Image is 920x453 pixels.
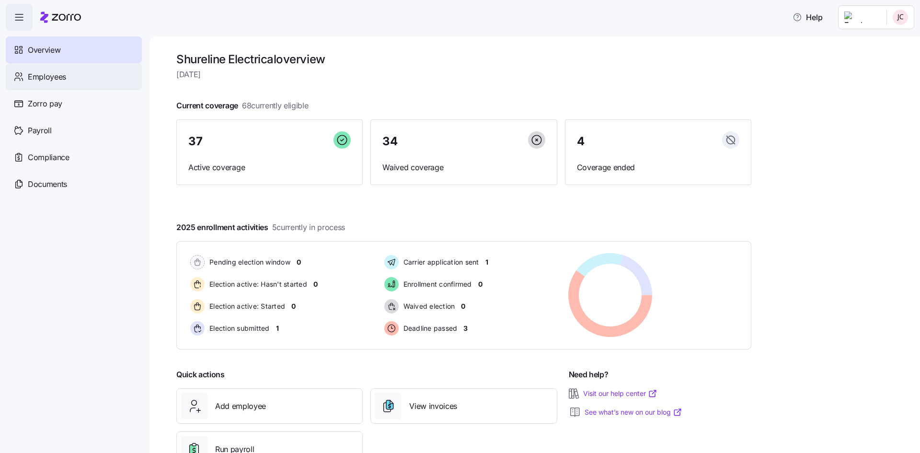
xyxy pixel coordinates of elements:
span: Add employee [215,400,266,412]
span: 0 [313,279,318,289]
span: Help [793,12,823,23]
span: 0 [297,257,301,267]
a: Overview [6,36,142,63]
span: Zorro pay [28,98,62,110]
a: Compliance [6,144,142,171]
a: Payroll [6,117,142,144]
span: [DATE] [176,69,751,81]
img: Employer logo [844,12,879,23]
span: 37 [188,136,202,147]
span: 0 [478,279,483,289]
span: Overview [28,44,60,56]
span: Coverage ended [577,162,739,174]
span: Compliance [28,151,69,163]
a: Documents [6,171,142,197]
a: Zorro pay [6,90,142,117]
span: Carrier application sent [401,257,479,267]
span: Election active: Started [207,302,285,311]
span: 1 [276,324,279,333]
span: Pending election window [207,257,290,267]
span: 68 currently eligible [242,100,309,112]
a: See what’s new on our blog [585,407,682,417]
h1: Shureline Electrical overview [176,52,751,67]
span: 2025 enrollment activities [176,221,345,233]
span: Active coverage [188,162,351,174]
span: View invoices [409,400,457,412]
span: 0 [291,302,296,311]
span: 3 [463,324,468,333]
button: Help [785,8,830,27]
span: 5 currently in process [272,221,345,233]
span: 1 [485,257,488,267]
a: Visit our help center [583,389,657,398]
span: Enrollment confirmed [401,279,472,289]
span: Waived election [401,302,455,311]
span: 34 [382,136,397,147]
img: 6a057c79b0215197f4e0f4d635e1f31e [893,10,908,25]
span: Employees [28,71,66,83]
span: Waived coverage [382,162,545,174]
span: Payroll [28,125,52,137]
span: Election active: Hasn't started [207,279,307,289]
span: 4 [577,136,585,147]
span: 0 [461,302,465,311]
span: Need help? [569,369,609,381]
span: Election submitted [207,324,270,333]
span: Documents [28,178,67,190]
span: Quick actions [176,369,225,381]
span: Current coverage [176,100,309,112]
span: Deadline passed [401,324,458,333]
a: Employees [6,63,142,90]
